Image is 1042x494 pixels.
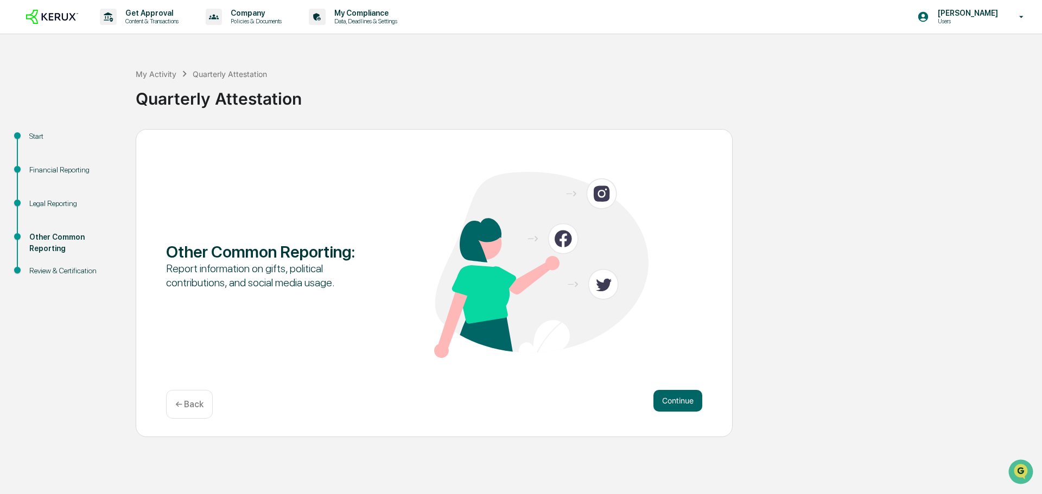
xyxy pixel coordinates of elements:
[166,261,380,290] div: Report information on gifts, political contributions, and social media usage.
[29,265,118,277] div: Review & Certification
[117,17,184,25] p: Content & Transactions
[434,172,649,358] img: Other Common Reporting
[29,232,118,254] div: Other Common Reporting
[29,131,118,142] div: Start
[29,198,118,209] div: Legal Reporting
[929,17,1003,25] p: Users
[22,137,70,147] span: Preclearance
[11,23,198,40] p: How can we help?
[222,17,287,25] p: Policies & Documents
[77,183,131,192] a: Powered byPylon
[166,242,380,261] div: Other Common Reporting :
[193,69,267,79] div: Quarterly Attestation
[11,138,20,146] div: 🖐️
[108,184,131,192] span: Pylon
[929,9,1003,17] p: [PERSON_NAME]
[222,9,287,17] p: Company
[7,153,73,172] a: 🔎Data Lookup
[90,137,135,147] span: Attestations
[175,399,204,409] p: ← Back
[136,80,1037,108] div: Quarterly Attestation
[79,138,87,146] div: 🗄️
[11,83,30,102] img: 1746055101610-c473b297-6a78-478c-a979-82029cc54cd1
[1007,458,1037,487] iframe: Open customer support
[37,94,137,102] div: We're available if you need us!
[22,157,68,168] span: Data Lookup
[326,17,403,25] p: Data, Deadlines & Settings
[7,132,74,152] a: 🖐️Preclearance
[326,9,403,17] p: My Compliance
[74,132,139,152] a: 🗄️Attestations
[29,164,118,176] div: Financial Reporting
[37,83,178,94] div: Start new chat
[185,86,198,99] button: Start new chat
[11,158,20,167] div: 🔎
[136,69,176,79] div: My Activity
[653,390,702,412] button: Continue
[117,9,184,17] p: Get Approval
[26,10,78,24] img: logo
